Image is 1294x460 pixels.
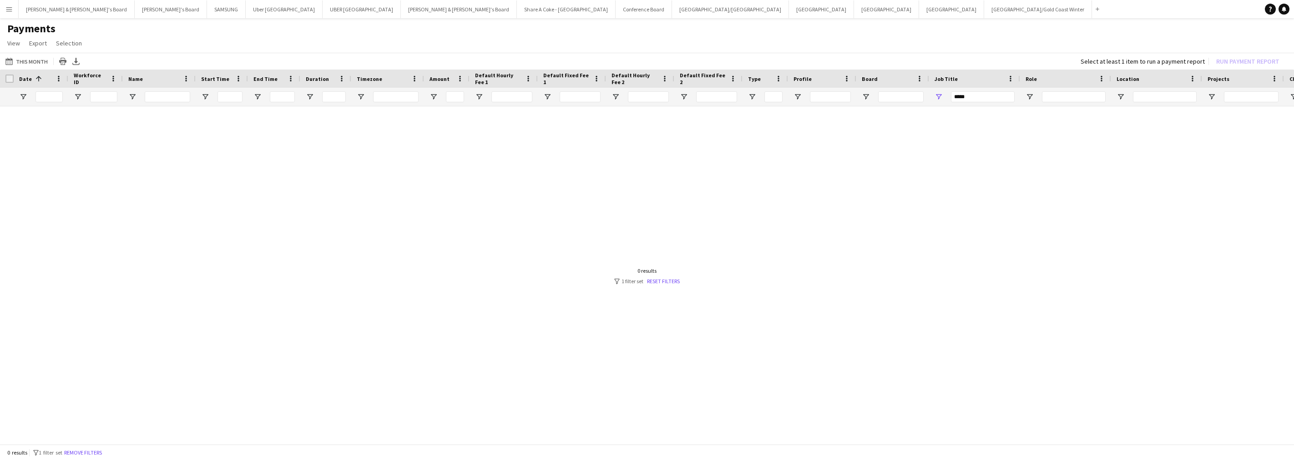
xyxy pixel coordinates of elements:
[672,0,789,18] button: [GEOGRAPHIC_DATA]/[GEOGRAPHIC_DATA]
[74,72,106,85] span: Workforce ID
[135,0,207,18] button: [PERSON_NAME]'s Board
[475,93,483,101] button: Open Filter Menu
[35,91,63,102] input: Date Filter Input
[1042,91,1106,102] input: Role Filter Input
[74,93,82,101] button: Open Filter Menu
[5,75,14,83] input: Column with Header Selection
[29,39,47,47] span: Export
[935,75,958,82] span: Job Title
[246,0,323,18] button: Uber [GEOGRAPHIC_DATA]
[984,0,1092,18] button: [GEOGRAPHIC_DATA]/Gold Coast Winter
[628,91,669,102] input: Default Hourly Fee 2 Filter Input
[207,0,246,18] button: SAMSUNG
[1081,57,1205,65] div: Select at least 1 item to run a payment report
[19,93,27,101] button: Open Filter Menu
[789,0,854,18] button: [GEOGRAPHIC_DATA]
[323,0,401,18] button: UBER [GEOGRAPHIC_DATA]
[1208,75,1229,82] span: Projects
[543,93,551,101] button: Open Filter Menu
[748,93,756,101] button: Open Filter Menu
[1224,91,1279,102] input: Projects Filter Input
[4,56,50,67] button: This Month
[306,75,329,82] span: Duration
[19,0,135,18] button: [PERSON_NAME] & [PERSON_NAME]'s Board
[919,0,984,18] button: [GEOGRAPHIC_DATA]
[475,72,521,85] span: Default Hourly Fee 1
[62,448,104,458] button: Remove filters
[748,75,761,82] span: Type
[90,91,117,102] input: Workforce ID Filter Input
[201,75,229,82] span: Start Time
[57,56,68,67] app-action-btn: Print
[491,91,532,102] input: Default Hourly Fee 1 Filter Input
[306,93,314,101] button: Open Filter Menu
[862,93,870,101] button: Open Filter Menu
[647,278,680,285] a: Reset filters
[39,449,62,456] span: 1 filter set
[52,37,86,49] a: Selection
[201,93,209,101] button: Open Filter Menu
[4,37,24,49] a: View
[71,56,81,67] app-action-btn: Export XLSX
[614,278,680,285] div: 1 filter set
[1117,75,1139,82] span: Location
[935,93,943,101] button: Open Filter Menu
[357,93,365,101] button: Open Filter Menu
[446,91,464,102] input: Amount Filter Input
[612,72,658,85] span: Default Hourly Fee 2
[1026,93,1034,101] button: Open Filter Menu
[145,91,190,102] input: Name Filter Input
[517,0,616,18] button: Share A Coke - [GEOGRAPHIC_DATA]
[1026,75,1037,82] span: Role
[543,72,590,85] span: Default Fixed Fee 1
[1117,93,1125,101] button: Open Filter Menu
[854,0,919,18] button: [GEOGRAPHIC_DATA]
[19,75,32,82] span: Date
[373,91,419,102] input: Timezone Filter Input
[128,93,136,101] button: Open Filter Menu
[253,75,278,82] span: End Time
[56,39,82,47] span: Selection
[794,75,812,82] span: Profile
[616,0,672,18] button: Conference Board
[7,39,20,47] span: View
[680,72,726,85] span: Default Fixed Fee 2
[794,93,802,101] button: Open Filter Menu
[253,93,262,101] button: Open Filter Menu
[25,37,51,49] a: Export
[357,75,382,82] span: Timezone
[430,93,438,101] button: Open Filter Menu
[878,91,924,102] input: Board Filter Input
[614,267,680,274] div: 0 results
[560,91,601,102] input: Default Fixed Fee 1 Filter Input
[128,75,143,82] span: Name
[401,0,517,18] button: [PERSON_NAME] & [PERSON_NAME]'s Board
[270,91,295,102] input: End Time Filter Input
[1208,93,1216,101] button: Open Filter Menu
[612,93,620,101] button: Open Filter Menu
[764,91,783,102] input: Type Filter Input
[1133,91,1197,102] input: Location Filter Input
[951,91,1015,102] input: Job Title Filter Input
[680,93,688,101] button: Open Filter Menu
[810,91,851,102] input: Profile Filter Input
[862,75,878,82] span: Board
[696,91,737,102] input: Default Fixed Fee 2 Filter Input
[430,75,450,82] span: Amount
[217,91,243,102] input: Start Time Filter Input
